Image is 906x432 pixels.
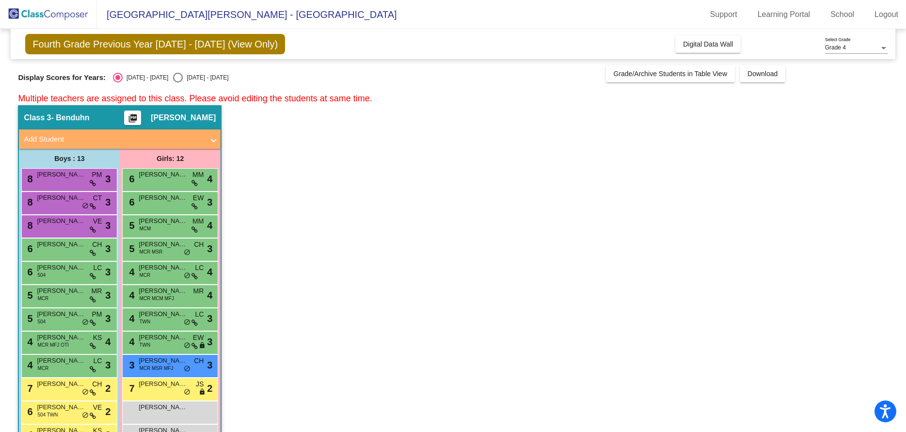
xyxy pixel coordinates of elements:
[37,411,58,418] span: 504 TWN
[139,295,174,302] span: MCR MCM MFJ
[184,388,191,396] span: do_not_disturb_alt
[105,358,111,372] span: 3
[113,73,228,82] mat-radio-group: Select an option
[139,248,162,256] span: MCR MSR
[19,149,120,168] div: Boys : 13
[740,65,785,82] button: Download
[37,356,85,366] span: [PERSON_NAME]
[82,319,89,326] span: do_not_disturb_alt
[24,134,204,145] mat-panel-title: Add Student
[25,243,32,254] span: 6
[207,218,212,233] span: 4
[25,336,32,347] span: 4
[25,406,32,417] span: 6
[127,243,134,254] span: 5
[120,149,221,168] div: Girls: 12
[37,263,85,272] span: [PERSON_NAME]
[105,241,111,256] span: 3
[127,383,134,394] span: 7
[37,295,48,302] span: MCR
[19,129,221,149] mat-expansion-panel-header: Add Student
[192,216,204,226] span: MM
[139,272,150,279] span: MCR
[25,197,32,208] span: 8
[207,288,212,303] span: 4
[25,313,32,324] span: 5
[207,311,212,326] span: 3
[105,404,111,419] span: 2
[867,7,906,22] a: Logout
[207,335,212,349] span: 3
[207,172,212,186] span: 4
[184,342,191,350] span: do_not_disturb_alt
[93,193,102,203] span: CT
[184,272,191,280] span: do_not_disturb_alt
[139,333,187,342] span: [PERSON_NAME]
[25,383,32,394] span: 7
[193,333,204,343] span: EW
[105,265,111,279] span: 3
[195,263,204,273] span: LC
[51,113,89,123] span: - Benduhn
[195,309,204,320] span: LC
[92,240,102,250] span: CH
[139,286,187,296] span: [PERSON_NAME]
[37,216,85,226] span: [PERSON_NAME]
[92,286,102,296] span: MR
[139,356,187,366] span: [PERSON_NAME]
[184,365,191,373] span: do_not_disturb_alt
[37,272,46,279] span: 504
[192,170,204,180] span: MM
[207,381,212,396] span: 2
[683,40,733,48] span: Digital Data Wall
[105,172,111,186] span: 3
[105,311,111,326] span: 3
[139,318,150,325] span: TWN
[37,170,85,179] span: [PERSON_NAME]
[184,249,191,256] span: do_not_disturb_alt
[25,34,285,54] span: Fourth Grade Previous Year [DATE] - [DATE] (View Only)
[127,336,134,347] span: 4
[193,193,204,203] span: EW
[93,333,102,343] span: KS
[193,286,204,296] span: MR
[92,309,102,320] span: PM
[606,65,735,82] button: Grade/Archive Students in Table View
[124,111,141,125] button: Print Students Details
[97,7,397,22] span: [GEOGRAPHIC_DATA][PERSON_NAME] - [GEOGRAPHIC_DATA]
[37,333,85,342] span: [PERSON_NAME]
[207,265,212,279] span: 4
[127,313,134,324] span: 4
[93,216,102,226] span: VE
[194,356,204,366] span: CH
[702,7,745,22] a: Support
[25,360,32,370] span: 4
[25,174,32,184] span: 8
[37,365,48,372] span: MCR
[18,73,106,82] span: Display Scores for Years:
[207,195,212,209] span: 3
[105,195,111,209] span: 3
[127,290,134,301] span: 4
[123,73,168,82] div: [DATE] - [DATE]
[37,286,85,296] span: [PERSON_NAME]
[151,113,216,123] span: [PERSON_NAME]
[37,379,85,389] span: [PERSON_NAME]
[139,341,150,349] span: TWN
[199,388,206,396] span: lock
[127,360,134,370] span: 3
[675,35,741,53] button: Digital Data Wall
[37,402,85,412] span: [PERSON_NAME]
[139,225,151,232] span: MCM
[105,288,111,303] span: 3
[82,412,89,419] span: do_not_disturb_alt
[25,220,32,231] span: 8
[139,402,187,412] span: [PERSON_NAME]
[37,240,85,249] span: [PERSON_NAME]
[82,388,89,396] span: do_not_disturb_alt
[24,113,51,123] span: Class 3
[139,263,187,272] span: [PERSON_NAME]
[93,356,102,366] span: LC
[37,309,85,319] span: [PERSON_NAME]
[93,263,102,273] span: LC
